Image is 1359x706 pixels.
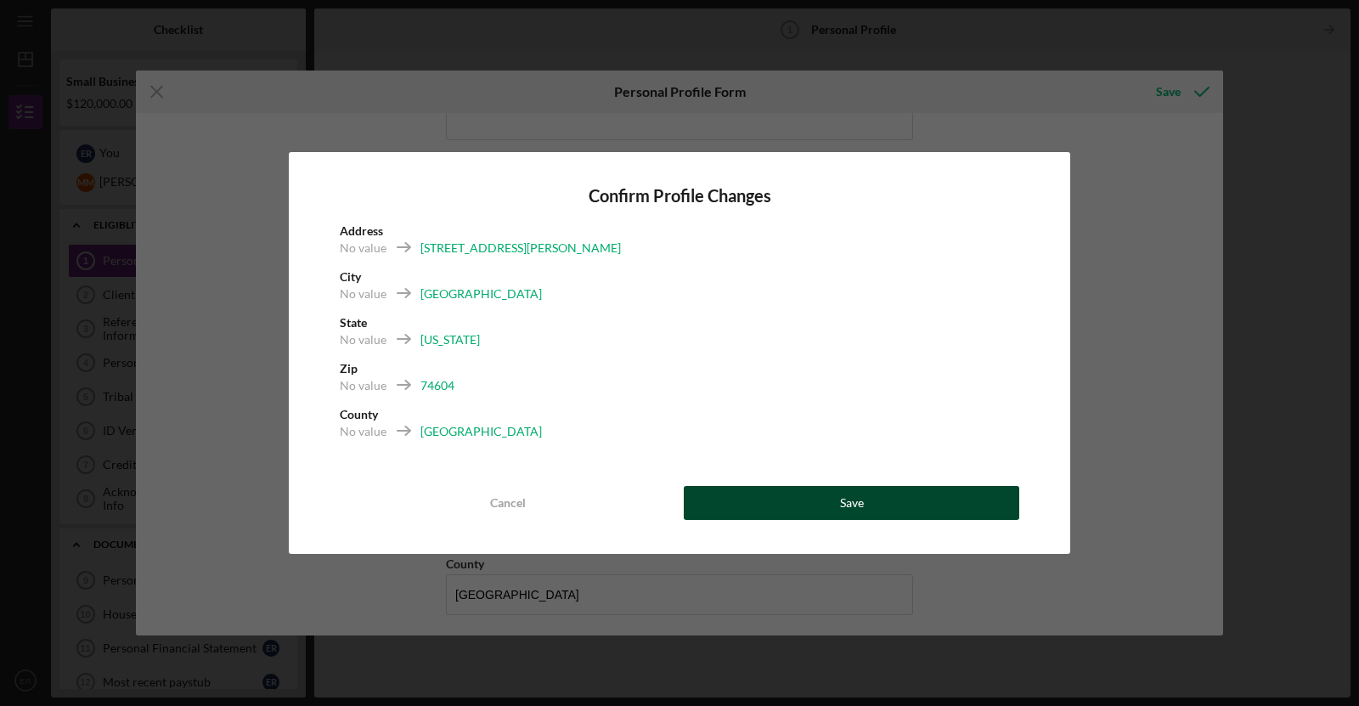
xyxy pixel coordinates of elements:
div: No value [340,423,386,440]
div: 74604 [420,377,454,394]
div: [GEOGRAPHIC_DATA] [420,285,542,302]
b: Zip [340,361,358,376]
div: Cancel [490,486,526,520]
div: No value [340,285,386,302]
b: Address [340,223,383,238]
div: [US_STATE] [420,331,480,348]
b: County [340,407,378,421]
button: Cancel [340,486,675,520]
b: State [340,315,367,330]
div: No value [340,331,386,348]
button: Save [684,486,1019,520]
div: No value [340,377,386,394]
div: No value [340,240,386,257]
div: [GEOGRAPHIC_DATA] [420,423,542,440]
h4: Confirm Profile Changes [340,186,1019,206]
b: City [340,269,361,284]
div: [STREET_ADDRESS][PERSON_NAME] [420,240,621,257]
div: Save [840,486,864,520]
